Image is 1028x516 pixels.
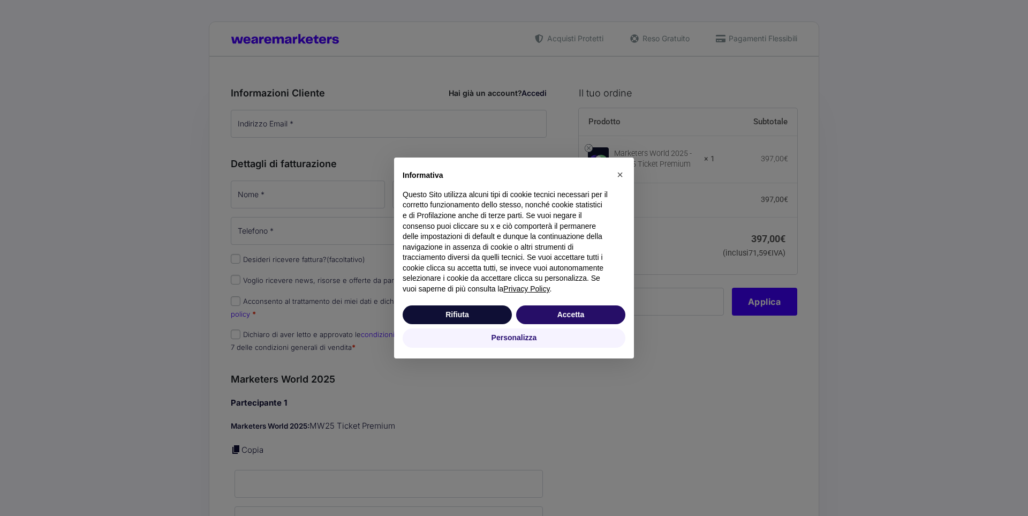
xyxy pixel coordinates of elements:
[503,285,549,293] a: Privacy Policy
[403,305,512,325] button: Rifiuta
[403,328,625,348] button: Personalizza
[403,190,608,295] p: Questo Sito utilizza alcuni tipi di cookie tecnici necessari per il corretto funzionamento dello ...
[516,305,625,325] button: Accetta
[611,166,629,183] button: Chiudi questa informativa
[403,170,608,181] h2: Informativa
[617,169,623,181] span: ×
[9,474,41,506] iframe: Customerly Messenger Launcher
